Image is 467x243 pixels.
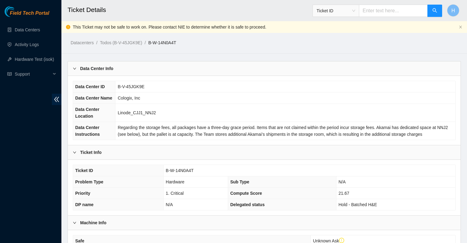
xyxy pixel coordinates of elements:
[96,40,97,45] span: /
[118,96,140,100] span: Cologix, Inc
[451,7,455,14] span: H
[15,27,40,32] a: Data Centers
[339,179,346,184] span: N/A
[118,125,448,137] span: Regarding the storage fees, all packages have a three-day grace period. Items that are not claime...
[80,219,107,226] b: Machine Info
[15,68,51,80] span: Support
[75,191,90,196] span: Priority
[118,84,144,89] span: B-V-45JGK9E
[75,179,103,184] span: Problem Type
[80,149,102,156] b: Ticket Info
[52,94,61,105] span: double-left
[68,216,461,230] div: Machine Info
[75,96,112,100] span: Data Center Name
[427,5,442,17] button: search
[145,40,146,45] span: /
[447,4,459,17] button: H
[68,61,461,76] div: Data Center Info
[148,40,176,45] a: B-W-14N0A4T
[100,40,142,45] a: Todos (B-V-45JGK9E)
[75,84,105,89] span: Data Center ID
[166,168,194,173] span: B-W-14N0A4T
[73,221,76,225] span: right
[166,202,173,207] span: N/A
[71,40,94,45] a: Datacenters
[75,107,99,119] span: Data Center Location
[15,57,54,62] a: Hardware Test (isok)
[230,179,249,184] span: Sub Type
[339,191,349,196] span: 21.67
[118,110,156,115] span: Linode_CJJ1_NNJ2
[459,25,462,29] button: close
[166,179,185,184] span: Hardware
[15,42,39,47] a: Activity Logs
[7,72,12,76] span: read
[75,202,94,207] span: DP name
[10,10,49,16] span: Field Tech Portal
[166,191,184,196] span: 1. Critical
[359,5,428,17] input: Enter text here...
[75,168,93,173] span: Ticket ID
[80,65,113,72] b: Data Center Info
[5,11,49,19] a: Akamai TechnologiesField Tech Portal
[317,6,355,15] span: Ticket ID
[73,67,76,70] span: right
[5,6,31,17] img: Akamai Technologies
[230,202,265,207] span: Delegated status
[68,145,461,159] div: Ticket Info
[230,191,262,196] span: Compute Score
[75,125,100,137] span: Data Center Instructions
[339,202,377,207] span: Hold - Batched H&E
[73,151,76,154] span: right
[432,8,437,14] span: search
